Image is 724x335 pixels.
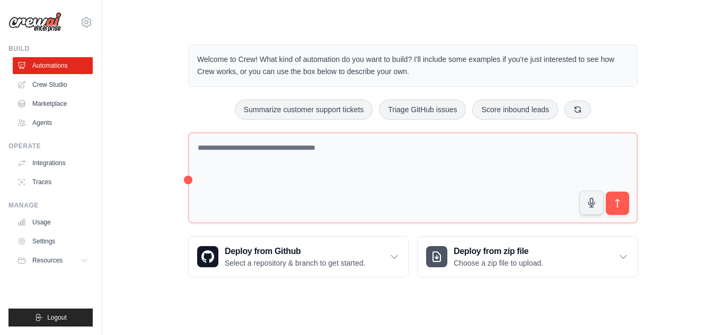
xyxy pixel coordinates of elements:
[13,174,93,191] a: Traces
[13,155,93,171] a: Integrations
[13,233,93,250] a: Settings
[472,99,558,120] button: Score inbound leads
[13,114,93,131] a: Agents
[13,252,93,269] button: Resources
[454,258,543,268] p: Choose a zip file to upload.
[13,76,93,93] a: Crew Studio
[197,53,629,78] p: Welcome to Crew! What kind of automation do you want to build? I'll include some examples if you'...
[8,12,61,32] img: Logo
[13,57,93,74] a: Automations
[8,142,93,150] div: Operate
[8,309,93,327] button: Logout
[13,95,93,112] a: Marketplace
[225,258,365,268] p: Select a repository & branch to get started.
[32,256,63,265] span: Resources
[454,245,543,258] h3: Deploy from zip file
[47,313,67,322] span: Logout
[8,44,93,53] div: Build
[13,214,93,231] a: Usage
[379,99,466,120] button: Triage GitHub issues
[671,284,724,335] iframe: Chat Widget
[8,201,93,210] div: Manage
[235,99,373,120] button: Summarize customer support tickets
[225,245,365,258] h3: Deploy from Github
